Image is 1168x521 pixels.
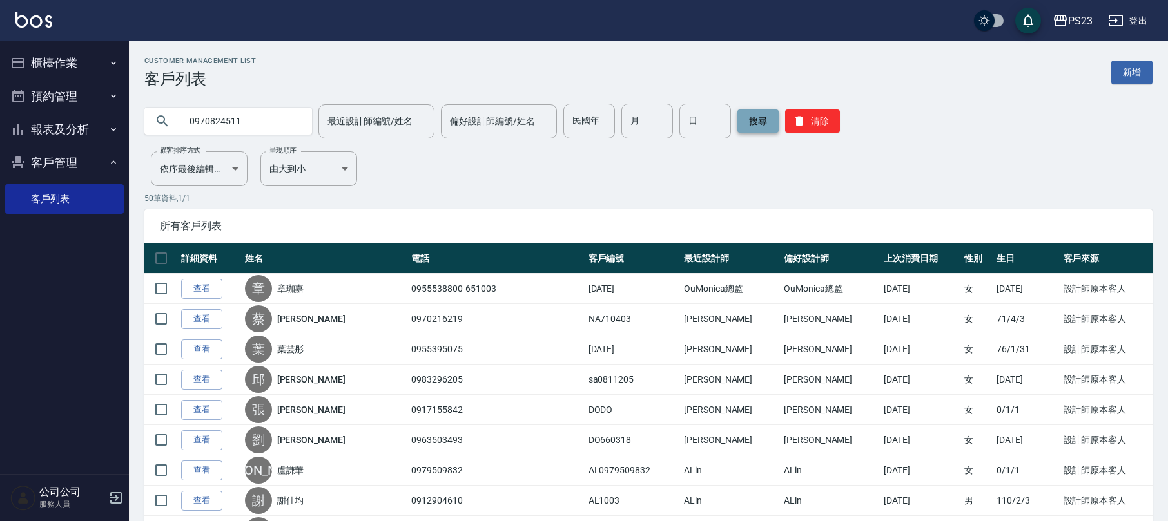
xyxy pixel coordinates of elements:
a: [PERSON_NAME] [277,312,346,325]
td: 0963503493 [408,425,585,455]
img: Logo [15,12,52,28]
div: 蔡 [245,305,272,332]
td: 男 [961,486,993,516]
th: 電話 [408,243,585,274]
button: PS23 [1047,8,1098,34]
div: 章 [245,275,272,302]
div: 謝 [245,487,272,514]
h2: Customer Management List [144,57,256,65]
td: ALin [781,486,881,516]
td: 71/4/3 [993,304,1060,334]
td: 0912904610 [408,486,585,516]
td: [DATE] [585,274,681,304]
td: NA710403 [585,304,681,334]
a: 客戶列表 [5,184,124,214]
a: 查看 [181,279,222,299]
td: 女 [961,274,993,304]
td: 設計師原本客人 [1060,304,1153,334]
a: 謝佳均 [277,494,304,507]
a: 查看 [181,400,222,420]
button: 報表及分析 [5,113,124,146]
td: 設計師原本客人 [1060,455,1153,486]
div: 葉 [245,336,272,363]
a: 盧謙華 [277,464,304,477]
td: 女 [961,395,993,425]
div: 邱 [245,366,272,393]
td: [PERSON_NAME] [681,334,781,365]
a: 查看 [181,491,222,511]
th: 性別 [961,243,993,274]
button: save [1015,8,1041,33]
h5: 公司公司 [39,486,105,498]
td: 0970216219 [408,304,585,334]
td: [PERSON_NAME] [781,334,881,365]
a: 查看 [181,309,222,329]
td: [DATE] [881,425,961,455]
td: 0983296205 [408,365,585,395]
td: [DATE] [881,274,961,304]
td: DO660318 [585,425,681,455]
td: [DATE] [993,425,1060,455]
td: 設計師原本客人 [1060,365,1153,395]
td: 設計師原本客人 [1060,425,1153,455]
button: 登出 [1103,9,1153,33]
td: 設計師原本客人 [1060,486,1153,516]
div: 張 [245,396,272,423]
a: 查看 [181,370,222,390]
td: [DATE] [585,334,681,365]
td: [PERSON_NAME] [681,304,781,334]
td: sa0811205 [585,365,681,395]
div: 由大到小 [260,151,357,186]
td: [DATE] [881,486,961,516]
div: [PERSON_NAME] [245,457,272,484]
td: ALin [781,455,881,486]
td: OuMonica總監 [681,274,781,304]
td: 設計師原本客人 [1060,334,1153,365]
td: 0/1/1 [993,395,1060,425]
a: [PERSON_NAME] [277,433,346,446]
td: [DATE] [993,365,1060,395]
h3: 客戶列表 [144,70,256,88]
td: [PERSON_NAME] [781,425,881,455]
td: [DATE] [881,395,961,425]
td: [DATE] [881,365,961,395]
td: ALin [681,455,781,486]
td: 設計師原本客人 [1060,274,1153,304]
th: 偏好設計師 [781,243,881,274]
th: 詳細資料 [178,243,242,274]
th: 姓名 [242,243,409,274]
p: 50 筆資料, 1 / 1 [144,193,1153,204]
a: 葉芸彤 [277,343,304,355]
div: 依序最後編輯時間 [151,151,248,186]
label: 顧客排序方式 [160,146,200,155]
button: 清除 [785,109,840,133]
button: 預約管理 [5,80,124,113]
td: ALin [681,486,781,516]
td: 女 [961,455,993,486]
label: 呈現順序 [269,146,297,155]
a: 章珈嘉 [277,282,304,295]
button: 客戶管理 [5,146,124,180]
th: 客戶來源 [1060,243,1153,274]
td: DODO [585,395,681,425]
button: 搜尋 [737,109,779,133]
th: 最近設計師 [681,243,781,274]
td: 110/2/3 [993,486,1060,516]
td: OuMonica總監 [781,274,881,304]
th: 客戶編號 [585,243,681,274]
a: 查看 [181,460,222,480]
th: 生日 [993,243,1060,274]
a: 查看 [181,430,222,450]
td: 0955538800-651003 [408,274,585,304]
td: [PERSON_NAME] [681,395,781,425]
td: [PERSON_NAME] [781,304,881,334]
div: PS23 [1068,13,1093,29]
td: 女 [961,304,993,334]
td: [DATE] [881,334,961,365]
td: AL0979509832 [585,455,681,486]
td: [DATE] [881,304,961,334]
th: 上次消費日期 [881,243,961,274]
td: [DATE] [993,274,1060,304]
img: Person [10,485,36,511]
p: 服務人員 [39,498,105,510]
